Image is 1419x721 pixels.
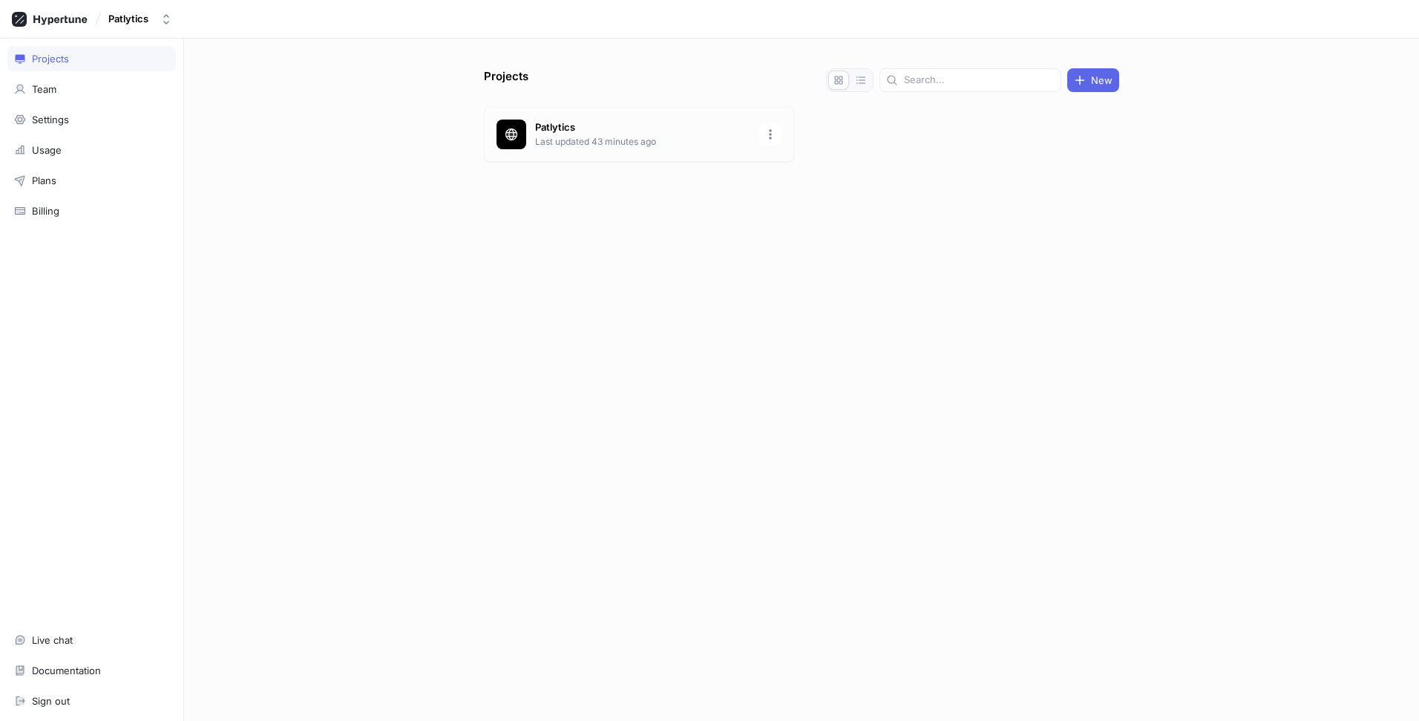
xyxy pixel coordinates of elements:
a: Billing [7,198,176,224]
a: Documentation [7,658,176,683]
div: Patlytics [108,13,148,25]
div: Projects [32,53,69,65]
a: Projects [7,46,176,71]
a: Settings [7,107,176,132]
p: Patlytics [535,120,750,135]
div: Sign out [32,695,70,707]
p: Projects [484,68,528,92]
a: Team [7,76,176,102]
a: Plans [7,168,176,193]
div: Documentation [32,665,101,676]
button: Patlytics [102,7,178,31]
div: Settings [32,114,69,125]
input: Search... [904,73,1055,88]
span: New [1091,76,1112,85]
div: Team [32,83,56,95]
button: New [1067,68,1119,92]
p: Last updated 43 minutes ago [535,135,750,149]
a: Usage [7,137,176,163]
div: Plans [32,174,56,186]
div: Billing [32,205,59,217]
div: Usage [32,144,62,156]
div: Live chat [32,634,73,646]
